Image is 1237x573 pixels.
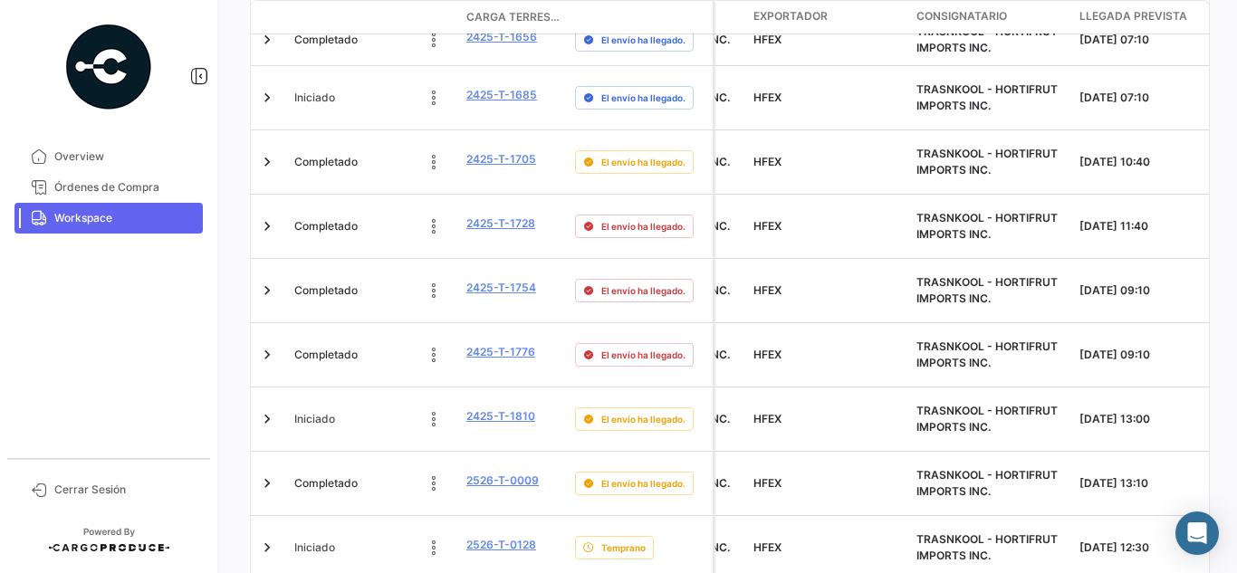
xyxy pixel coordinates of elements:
a: 2425-T-1656 [466,29,537,45]
span: [DATE] 07:10 [1079,91,1149,104]
span: [DATE] 09:10 [1079,283,1150,297]
span: HFEX [753,540,782,554]
a: Expand/Collapse Row [258,153,276,171]
span: [DATE] 13:00 [1079,412,1150,425]
a: 2526-T-0128 [466,537,536,553]
span: [DATE] 07:10 [1079,33,1149,46]
span: Workspace [54,210,196,226]
span: HFEX [753,412,782,425]
span: [DATE] 10:40 [1079,155,1150,168]
span: [DATE] 12:30 [1079,540,1149,554]
a: Expand/Collapse Row [258,539,276,557]
a: Expand/Collapse Row [258,410,276,428]
span: TRASNKOOL - HORTIFRUT IMPORTS INC. [916,275,1058,305]
span: Completado [294,32,358,48]
span: Consignatario [916,8,1007,24]
span: TRASNKOOL - HORTIFRUT IMPORTS INC. [916,532,1058,562]
a: Expand/Collapse Row [258,346,276,364]
a: 2425-T-1810 [466,408,535,425]
a: 2425-T-1754 [466,280,536,296]
span: Completado [294,154,358,170]
span: HFEX [753,155,782,168]
span: Órdenes de Compra [54,179,196,196]
span: Llegada prevista [1079,8,1187,24]
span: [DATE] 11:40 [1079,219,1148,233]
span: El envío ha llegado. [601,219,686,234]
a: Expand/Collapse Row [258,217,276,235]
a: Expand/Collapse Row [258,282,276,300]
span: TRASNKOOL - HORTIFRUT IMPORTS INC. [916,339,1058,369]
span: HFEX [753,476,782,490]
a: Workspace [14,203,203,234]
a: 2425-T-1728 [466,215,535,232]
span: TRASNKOOL - HORTIFRUT IMPORTS INC. [916,82,1058,112]
span: Completado [294,347,358,363]
span: El envío ha llegado. [601,155,686,169]
span: TRASNKOOL - HORTIFRUT IMPORTS INC. [916,211,1058,241]
span: Iniciado [294,411,335,427]
span: El envío ha llegado. [601,283,686,298]
span: El envío ha llegado. [601,33,686,47]
span: Overview [54,148,196,165]
span: HFEX [753,91,782,104]
a: Overview [14,141,203,172]
a: Órdenes de Compra [14,172,203,203]
a: 2425-T-1776 [466,344,535,360]
img: powered-by.png [63,22,154,112]
a: Expand/Collapse Row [258,89,276,107]
span: Completado [294,282,358,299]
span: El envío ha llegado. [601,412,686,426]
a: 2425-T-1685 [466,87,537,103]
span: Cerrar Sesión [54,482,196,498]
span: HFEX [753,33,782,46]
datatable-header-cell: Estado [287,10,459,24]
span: El envío ha llegado. [601,91,686,105]
span: Carga Terrestre # [466,9,561,25]
span: TRASNKOOL - HORTIFRUT IMPORTS INC. [916,147,1058,177]
span: [DATE] 09:10 [1079,348,1150,361]
span: TRASNKOOL - HORTIFRUT IMPORTS INC. [916,404,1058,434]
a: Expand/Collapse Row [258,474,276,492]
span: Completado [294,218,358,234]
span: Completado [294,475,358,492]
span: Exportador [753,8,828,24]
span: HFEX [753,283,782,297]
a: 2526-T-0009 [466,473,539,489]
a: 2425-T-1705 [466,151,536,167]
datatable-header-cell: Consignatario [909,1,1072,33]
span: Temprano [601,540,646,555]
datatable-header-cell: Llegada prevista [1072,1,1235,33]
datatable-header-cell: Delay Status [568,10,713,24]
div: Abrir Intercom Messenger [1175,511,1219,555]
a: Expand/Collapse Row [258,31,276,49]
span: [DATE] 13:10 [1079,476,1148,490]
span: HFEX [753,219,782,233]
datatable-header-cell: Carga Terrestre # [459,2,568,33]
span: Iniciado [294,90,335,106]
span: TRASNKOOL - HORTIFRUT IMPORTS INC. [916,468,1058,498]
span: Iniciado [294,540,335,556]
span: El envío ha llegado. [601,348,686,362]
span: HFEX [753,348,782,361]
datatable-header-cell: Exportador [746,1,909,33]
